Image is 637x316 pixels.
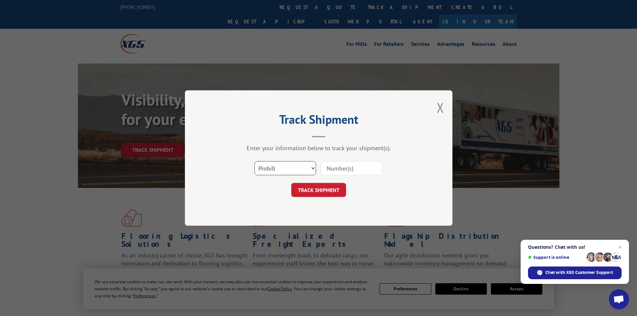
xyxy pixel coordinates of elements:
[609,289,629,309] div: Open chat
[218,115,419,127] h2: Track Shipment
[616,243,624,251] span: Close chat
[291,183,346,197] button: TRACK SHIPMENT
[321,161,383,175] input: Number(s)
[528,244,622,250] span: Questions? Chat with us!
[528,255,584,260] span: Support is online
[528,267,622,279] div: Chat with XGS Customer Support
[545,270,613,276] span: Chat with XGS Customer Support
[437,99,444,116] button: Close modal
[218,144,419,152] div: Enter your information below to track your shipment(s).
